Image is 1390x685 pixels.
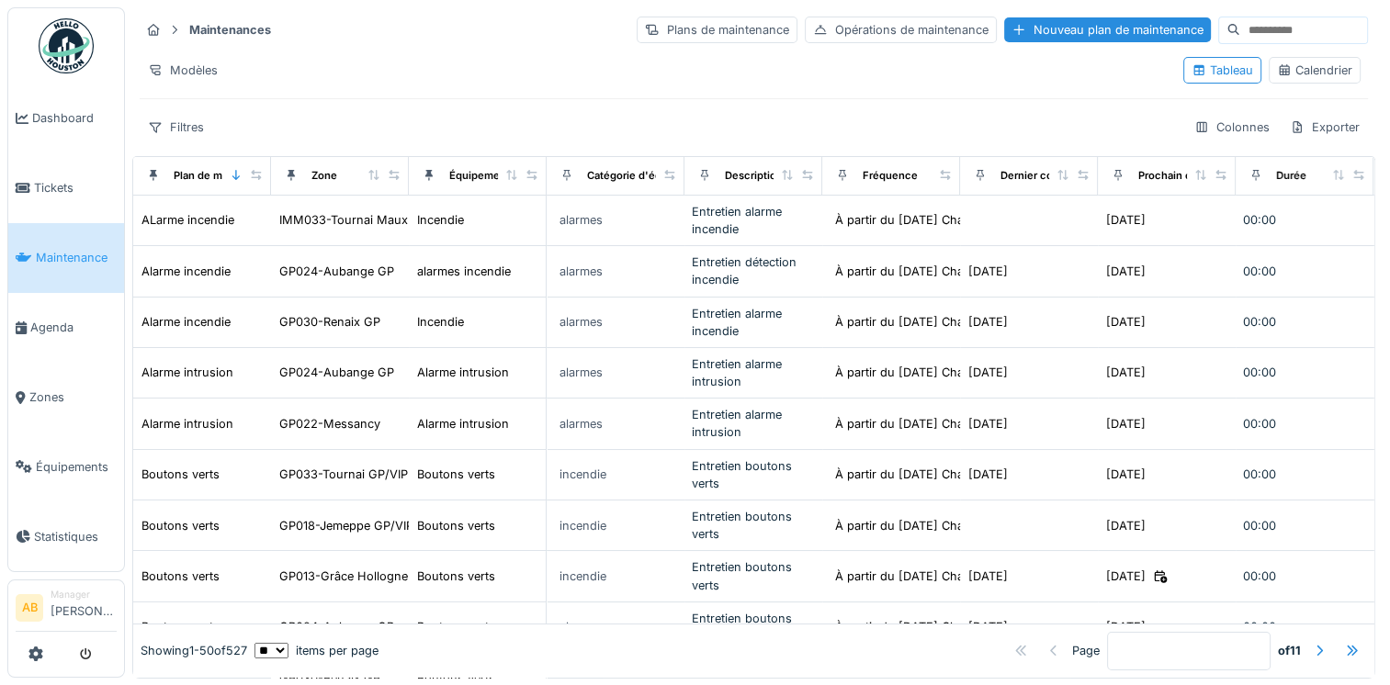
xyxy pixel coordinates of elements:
[34,528,117,545] span: Statistiques
[968,567,1008,585] div: [DATE]
[559,263,603,280] div: alarmes
[559,517,606,534] div: incendie
[968,364,1008,381] div: [DATE]
[835,211,1092,229] div: À partir du [DATE] Chaque 1 an(s) pour touj...
[279,517,413,534] div: GP018-Jemeppe GP/VIP
[449,168,510,184] div: Équipement
[16,594,43,622] li: AB
[279,263,394,280] div: GP024-Aubange GP
[1106,618,1146,635] div: [DATE]
[1192,62,1253,79] div: Tableau
[835,263,1092,280] div: À partir du [DATE] Chaque 1 an(s) pour touj...
[637,17,797,43] div: Plans de maintenance
[8,293,124,363] a: Agenda
[1106,567,1146,585] div: [DATE]
[8,84,124,153] a: Dashboard
[692,253,815,288] div: Entretien détection incendie
[36,458,117,476] span: Équipements
[182,21,278,39] strong: Maintenances
[1004,17,1211,42] div: Nouveau plan de maintenance
[692,305,815,340] div: Entretien alarme incendie
[1243,313,1366,331] div: 00:00
[417,567,495,585] div: Boutons verts
[692,558,815,593] div: Entretien boutons verts
[141,313,231,331] div: Alarme incendie
[417,263,511,280] div: alarmes incendie
[559,211,603,229] div: alarmes
[254,642,379,659] div: items per page
[559,313,603,331] div: alarmes
[279,618,394,635] div: GP024-Aubange GP
[692,355,815,390] div: Entretien alarme intrusion
[835,364,1092,381] div: À partir du [DATE] Chaque 1 an(s) pour touj...
[1243,618,1366,635] div: 00:00
[141,618,220,635] div: Boutons verts
[1282,114,1368,140] div: Exporter
[1106,313,1146,331] div: [DATE]
[141,211,234,229] div: ALarme incendie
[16,588,117,632] a: AB Manager[PERSON_NAME]
[1243,211,1366,229] div: 00:00
[863,168,918,184] div: Fréquence
[141,263,231,280] div: Alarme incendie
[835,517,1092,534] div: À partir du [DATE] Chaque 1 an(s) pour touj...
[30,319,117,336] span: Agenda
[29,388,117,406] span: Zones
[279,466,408,483] div: GP033-Tournai GP/VIP
[1243,263,1366,280] div: 00:00
[835,313,1092,331] div: À partir du [DATE] Chaque 1 an(s) pour touj...
[835,466,1092,483] div: À partir du [DATE] Chaque 1 an(s) pour touj...
[1000,168,1082,184] div: Dernier contrôle
[39,18,94,73] img: Badge_color-CXgf-gQk.svg
[1072,642,1100,659] div: Page
[559,466,606,483] div: incendie
[1138,168,1227,184] div: Prochain contrôle
[417,517,495,534] div: Boutons verts
[8,363,124,432] a: Zones
[692,610,815,645] div: Entretien boutons verts
[559,618,603,635] div: alarmes
[692,457,815,492] div: Entretien boutons verts
[141,567,220,585] div: Boutons verts
[51,588,117,601] div: Manager
[725,168,783,184] div: Description
[51,588,117,627] li: [PERSON_NAME]
[587,168,709,184] div: Catégorie d'équipement
[1106,211,1146,229] div: [DATE]
[968,466,1008,483] div: [DATE]
[968,263,1008,280] div: [DATE]
[692,508,815,543] div: Entretien boutons verts
[559,415,603,432] div: alarmes
[1276,168,1306,184] div: Durée
[1106,364,1146,381] div: [DATE]
[1106,415,1146,432] div: [DATE]
[141,415,233,432] div: Alarme intrusion
[835,415,1092,432] div: À partir du [DATE] Chaque 1 an(s) pour touj...
[36,249,117,266] span: Maintenance
[835,567,1092,585] div: À partir du [DATE] Chaque 1 an(s) pour touj...
[279,313,380,331] div: GP030-Renaix GP
[279,364,394,381] div: GP024-Aubange GP
[1243,567,1366,585] div: 00:00
[141,466,220,483] div: Boutons verts
[1243,466,1366,483] div: 00:00
[835,618,1092,635] div: À partir du [DATE] Chaque 1 an(s) pour touj...
[1106,517,1146,534] div: [DATE]
[968,313,1008,331] div: [DATE]
[279,211,528,229] div: IMM033-Tournai Maux (Parking-Commerce)
[1278,642,1301,659] strong: of 11
[174,168,278,184] div: Plan de maintenance
[417,313,464,331] div: Incendie
[279,567,428,585] div: GP013-Grâce Hollogne GP
[8,432,124,501] a: Équipements
[32,109,117,127] span: Dashboard
[968,618,1008,635] div: [DATE]
[1186,114,1278,140] div: Colonnes
[417,364,509,381] div: Alarme intrusion
[141,364,233,381] div: Alarme intrusion
[8,223,124,293] a: Maintenance
[140,114,212,140] div: Filtres
[417,415,509,432] div: Alarme intrusion
[34,179,117,197] span: Tickets
[559,364,603,381] div: alarmes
